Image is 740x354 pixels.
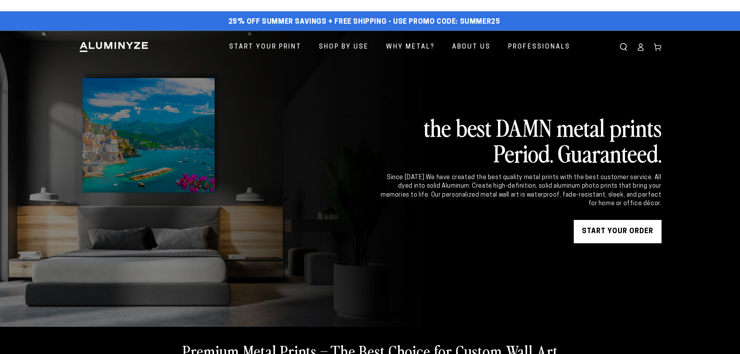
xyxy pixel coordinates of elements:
[502,37,576,58] a: Professionals
[79,41,149,53] img: Aluminyze
[313,37,374,58] a: Shop By Use
[508,42,570,53] span: Professionals
[615,38,632,56] summary: Search our site
[574,220,662,243] a: START YOUR Order
[380,37,441,58] a: Why Metal?
[446,37,496,58] a: About Us
[229,42,301,53] span: Start Your Print
[223,37,307,58] a: Start Your Print
[386,42,435,53] span: Why Metal?
[319,42,369,53] span: Shop By Use
[452,42,491,53] span: About Us
[228,18,500,26] span: 25% off Summer Savings + Free Shipping - Use Promo Code: SUMMER25
[380,114,662,166] h2: the best DAMN metal prints Period. Guaranteed.
[380,173,662,208] div: Since [DATE] We have created the best quality metal prints with the best customer service. All dy...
